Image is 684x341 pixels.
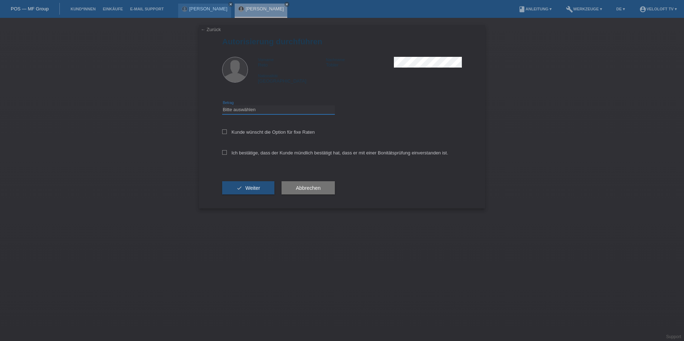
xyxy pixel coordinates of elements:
div: [GEOGRAPHIC_DATA] [258,73,326,84]
a: bookAnleitung ▾ [515,7,555,11]
a: Einkäufe [99,7,126,11]
a: [PERSON_NAME] [246,6,284,11]
a: Kund*innen [67,7,99,11]
label: Ich bestätige, dass der Kunde mündlich bestätigt hat, dass er mit einer Bonitätsprüfung einversta... [222,150,448,155]
a: close [284,2,289,7]
i: check [236,185,242,191]
a: DE ▾ [613,7,629,11]
a: account_circleVeloLoft TV ▾ [636,7,680,11]
a: POS — MF Group [11,6,49,11]
h1: Autorisierung durchführen [222,37,462,46]
i: account_circle [639,6,646,13]
label: Kunde wünscht die Option für fixe Raten [222,129,315,135]
a: [PERSON_NAME] [189,6,228,11]
i: close [229,3,233,6]
button: check Weiter [222,181,274,195]
span: Abbrechen [296,185,321,191]
a: buildWerkzeuge ▾ [562,7,606,11]
a: Support [666,334,681,339]
div: Tobler [326,57,394,68]
i: book [518,6,526,13]
i: build [566,6,573,13]
span: Nachname [326,58,345,62]
span: Vorname [258,58,274,62]
div: Reto [258,57,326,68]
span: Nationalität [258,74,278,78]
button: Abbrechen [282,181,335,195]
i: close [285,3,289,6]
a: ← Zurück [201,27,221,32]
a: E-Mail Support [127,7,167,11]
a: close [228,2,233,7]
span: Weiter [245,185,260,191]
